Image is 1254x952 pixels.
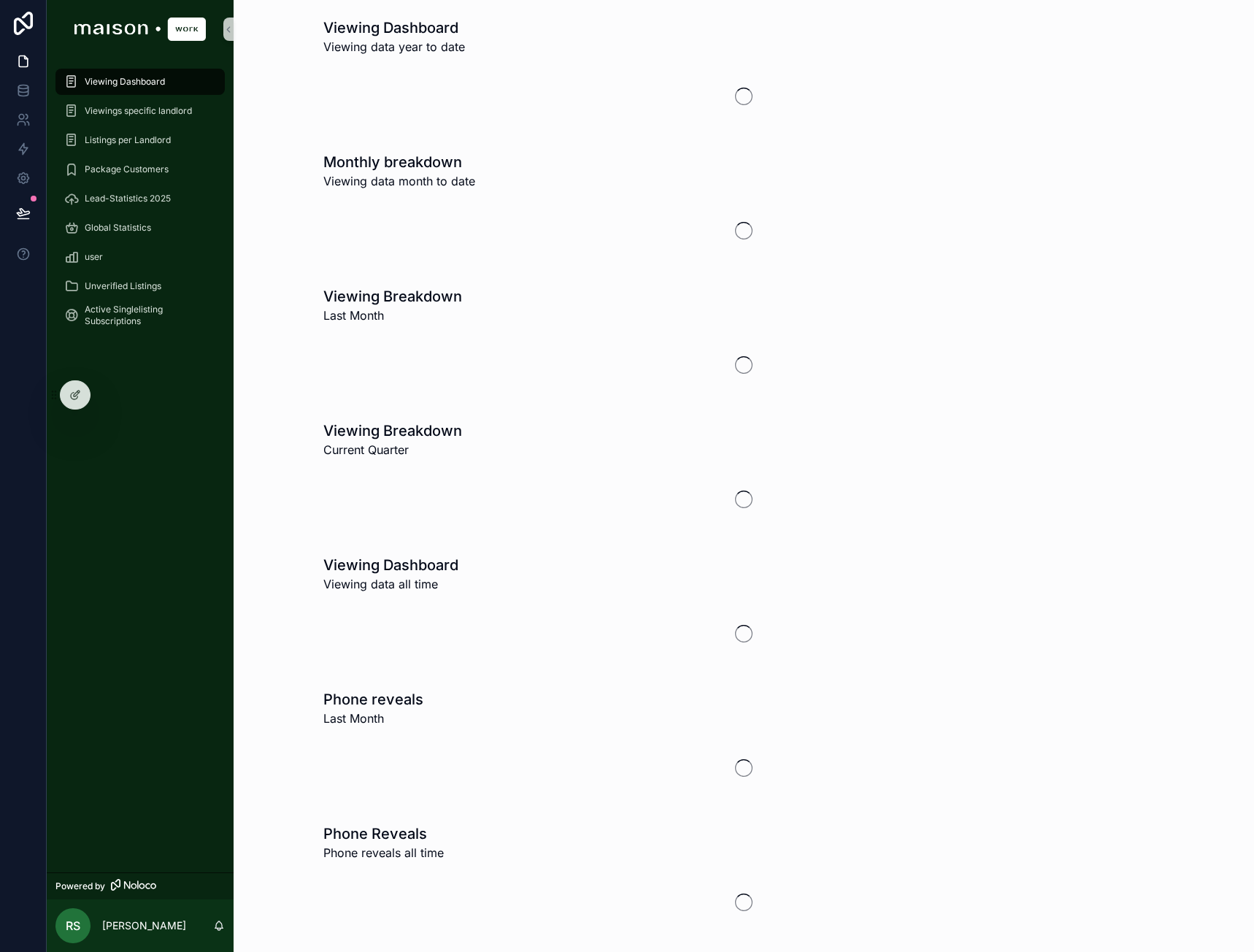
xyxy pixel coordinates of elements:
[323,307,462,324] span: Last Month
[55,127,225,153] a: Listings per Landlord
[323,441,462,458] span: Current Quarter
[323,172,475,190] span: Viewing data month to date
[323,555,458,575] h1: Viewing Dashboard
[47,58,234,348] div: scrollable content
[85,222,151,234] span: Global Statistics
[323,421,462,441] h1: Viewing Breakdown
[55,98,225,124] a: Viewings specific landlord
[55,185,225,212] a: Lead-Statistics 2025
[323,710,423,727] span: Last Month
[55,273,225,299] a: Unverified Listings
[55,215,225,241] a: Global Statistics
[85,280,161,292] span: Unverified Listings
[85,164,169,175] span: Package Customers
[85,304,210,327] span: Active Singlelisting Subscriptions
[55,69,225,95] a: Viewing Dashboard
[323,689,423,710] h1: Phone reveals
[47,872,234,899] a: Powered by
[323,152,475,172] h1: Monthly breakdown
[55,880,105,892] span: Powered by
[74,18,206,41] img: App logo
[323,575,458,593] span: Viewing data all time
[85,193,171,204] span: Lead-Statistics 2025
[85,105,192,117] span: Viewings specific landlord
[323,18,465,38] h1: Viewing Dashboard
[323,824,444,844] h1: Phone Reveals
[102,918,186,933] p: [PERSON_NAME]
[85,251,103,263] span: user
[66,917,80,934] span: RS
[55,302,225,329] a: Active Singlelisting Subscriptions
[323,38,465,55] span: Viewing data year to date
[323,844,444,861] span: Phone reveals all time
[85,134,171,146] span: Listings per Landlord
[55,156,225,183] a: Package Customers
[85,76,165,88] span: Viewing Dashboard
[323,286,462,307] h1: Viewing Breakdown
[55,244,225,270] a: user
